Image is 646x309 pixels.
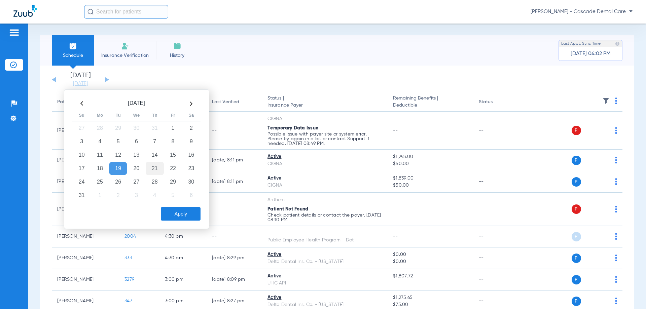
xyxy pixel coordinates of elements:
[393,251,468,258] span: $0.00
[572,204,581,214] span: P
[572,275,581,284] span: P
[87,9,94,15] img: Search Icon
[603,98,609,104] img: filter.svg
[393,207,398,211] span: --
[393,175,468,182] span: $1,839.00
[69,42,77,50] img: Schedule
[531,8,633,15] span: [PERSON_NAME] - Cascade Dental Care
[124,234,136,239] span: 2004
[267,273,382,280] div: Active
[473,226,519,247] td: --
[124,299,132,303] span: 347
[207,269,262,291] td: [DATE] 8:09 PM
[267,115,382,122] div: CIGNA
[615,255,617,261] img: group-dot-blue.svg
[207,193,262,226] td: --
[267,160,382,167] div: CIGNA
[267,196,382,203] div: Anthem
[57,52,89,59] span: Schedule
[393,280,468,287] span: --
[212,99,257,106] div: Last Verified
[615,233,617,240] img: group-dot-blue.svg
[9,29,20,37] img: hamburger-icon
[267,258,382,265] div: Delta Dental Ins. Co. - [US_STATE]
[207,150,262,171] td: [DATE] 8:11 PM
[393,301,468,308] span: $75.00
[267,301,382,308] div: Delta Dental Ins. Co. - [US_STATE]
[267,182,382,189] div: CIGNA
[267,280,382,287] div: UHC API
[159,226,207,247] td: 4:30 PM
[161,52,193,59] span: History
[159,269,207,291] td: 3:00 PM
[393,182,468,189] span: $50.00
[121,42,129,50] img: Manual Insurance Verification
[267,153,382,160] div: Active
[473,193,519,226] td: --
[267,126,318,130] span: Temporary Data Issue
[52,226,119,247] td: [PERSON_NAME]
[267,251,382,258] div: Active
[207,247,262,269] td: [DATE] 8:29 PM
[99,52,151,59] span: Insurance Verification
[393,160,468,167] span: $50.00
[615,276,617,283] img: group-dot-blue.svg
[473,150,519,171] td: --
[571,50,611,57] span: [DATE] 04:02 PM
[84,5,168,18] input: Search for patients
[52,269,119,291] td: [PERSON_NAME]
[561,40,602,47] span: Last Appt. Sync Time:
[57,99,87,106] div: Patient Name
[615,41,620,46] img: last sync help info
[267,237,382,244] div: Public Employee Health Program - Bot
[572,254,581,263] span: P
[52,247,119,269] td: [PERSON_NAME]
[393,258,468,265] span: $0.00
[572,232,581,241] span: P
[60,72,101,87] li: [DATE]
[159,247,207,269] td: 4:30 PM
[267,207,308,211] span: Patient Not Found
[473,93,519,112] th: Status
[615,98,617,104] img: group-dot-blue.svg
[615,206,617,213] img: group-dot-blue.svg
[91,98,182,109] th: [DATE]
[173,42,181,50] img: History
[262,93,388,112] th: Status |
[207,226,262,247] td: --
[57,99,114,106] div: Patient Name
[207,112,262,150] td: --
[572,156,581,165] span: P
[393,273,468,280] span: $1,807.72
[267,294,382,301] div: Active
[393,294,468,301] span: $1,275.65
[572,126,581,135] span: P
[124,256,132,260] span: 333
[393,102,468,109] span: Deductible
[572,297,581,306] span: P
[612,277,646,309] iframe: Chat Widget
[615,157,617,163] img: group-dot-blue.svg
[393,153,468,160] span: $1,293.00
[615,127,617,134] img: group-dot-blue.svg
[267,175,382,182] div: Active
[212,99,239,106] div: Last Verified
[473,269,519,291] td: --
[267,213,382,222] p: Check patient details or contact the payer. [DATE] 08:10 PM.
[13,5,37,17] img: Zuub Logo
[267,132,382,146] p: Possible issue with payer site or system error. Please try again in a bit or contact Support if n...
[267,230,382,237] div: --
[393,234,398,239] span: --
[161,207,201,221] button: Apply
[388,93,473,112] th: Remaining Benefits |
[615,178,617,185] img: group-dot-blue.svg
[267,102,382,109] span: Insurance Payer
[60,80,101,87] a: [DATE]
[207,171,262,193] td: [DATE] 8:11 PM
[124,277,134,282] span: 3279
[473,112,519,150] td: --
[393,128,398,133] span: --
[473,171,519,193] td: --
[572,177,581,187] span: P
